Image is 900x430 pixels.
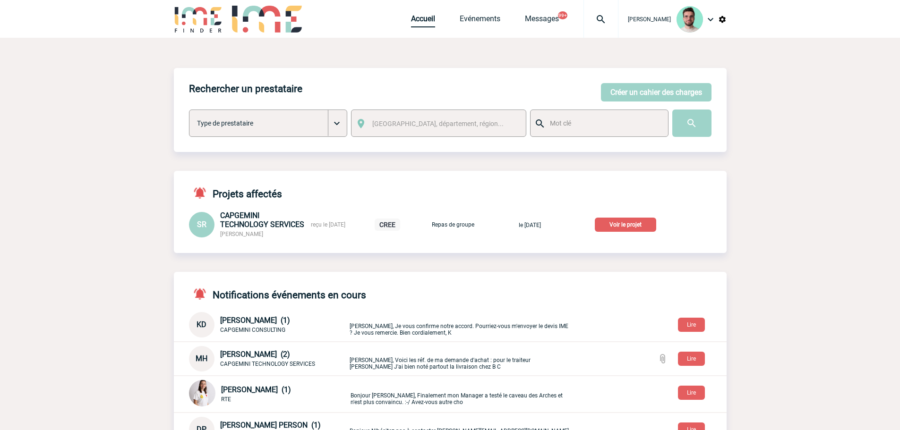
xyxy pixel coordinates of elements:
p: Voir le projet [595,218,656,232]
a: MH [PERSON_NAME] (2) CAPGEMINI TECHNOLOGY SERVICES [PERSON_NAME], Voici les réf. de ma demande d'... [189,354,572,363]
span: [PERSON_NAME] (2) [220,350,290,359]
p: CREE [375,219,400,231]
a: KD [PERSON_NAME] (1) CAPGEMINI CONSULTING [PERSON_NAME], Je vous confirme notre accord. Pourriez-... [189,320,572,329]
img: notifications-active-24-px-r.png [193,287,213,301]
span: CAPGEMINI TECHNOLOGY SERVICES [220,361,315,367]
h4: Notifications événements en cours [189,287,366,301]
div: Conversation privée : Client - Agence [189,312,348,337]
span: reçu le [DATE] [311,221,345,228]
input: Mot clé [548,117,660,129]
span: [PERSON_NAME] [220,231,263,237]
p: [PERSON_NAME], Voici les réf. de ma demande d'achat : pour le traiteur [PERSON_NAME] J'ai bien no... [350,348,572,370]
span: le [DATE] [519,222,541,228]
button: Lire [678,318,705,332]
button: Lire [678,386,705,400]
a: Lire [670,354,712,363]
span: [PERSON_NAME] PERSON (1) [220,421,321,430]
span: [PERSON_NAME] (1) [221,385,291,394]
div: Conversation privée : Client - Agence [189,380,349,408]
span: KD [197,320,206,329]
a: [PERSON_NAME] (1) RTE Bonjour [PERSON_NAME], Finalement mon Manager a testé le caveau des Arches ... [189,389,573,398]
button: Lire [678,352,705,366]
a: Messages [525,14,559,27]
span: CAPGEMINI TECHNOLOGY SERVICES [220,211,304,229]
img: notifications-active-24-px-r.png [193,186,213,200]
span: RTE [221,396,231,403]
div: Conversation privée : Client - Agence [189,346,348,371]
img: 130205-0.jpg [189,380,215,406]
span: CAPGEMINI CONSULTING [220,327,285,333]
span: SR [197,220,206,229]
a: Accueil [411,14,435,27]
input: Submit [672,110,711,137]
span: MH [196,354,207,363]
p: Bonjour [PERSON_NAME], Finalement mon Manager a testé le caveau des Arches et n'est plus convainc... [351,383,573,405]
a: Lire [670,388,712,396]
span: [PERSON_NAME] [628,16,671,23]
a: Evénements [460,14,500,27]
img: IME-Finder [174,6,223,33]
h4: Projets affectés [189,186,282,200]
h4: Rechercher un prestataire [189,83,302,94]
a: Lire [670,320,712,329]
button: 99+ [558,11,567,19]
img: 121547-2.png [677,6,703,33]
p: Repas de groupe [429,221,477,228]
a: Voir le projet [595,219,660,228]
span: [PERSON_NAME] (1) [220,316,290,325]
span: [GEOGRAPHIC_DATA], département, région... [372,120,504,127]
p: [PERSON_NAME], Je vous confirme notre accord. Pourriez-vous m'envoyer le devis IME ? Je vous reme... [350,314,572,336]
